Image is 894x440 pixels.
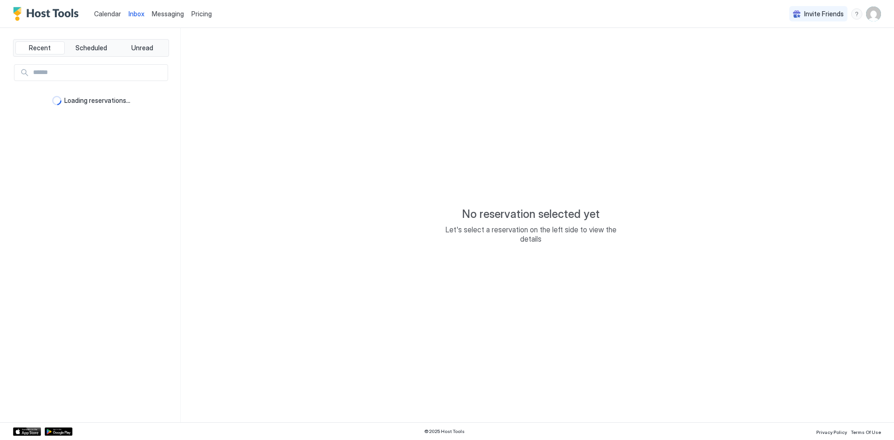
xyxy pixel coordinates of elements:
[13,39,169,57] div: tab-group
[75,44,107,52] span: Scheduled
[129,9,144,19] a: Inbox
[438,225,624,244] span: Let's select a reservation on the left side to view the details
[117,41,167,54] button: Unread
[816,429,847,435] span: Privacy Policy
[804,10,844,18] span: Invite Friends
[94,9,121,19] a: Calendar
[45,427,73,436] a: Google Play Store
[67,41,116,54] button: Scheduled
[424,428,465,434] span: © 2025 Host Tools
[152,10,184,18] span: Messaging
[29,65,168,81] input: Input Field
[29,44,51,52] span: Recent
[462,207,600,221] span: No reservation selected yet
[131,44,153,52] span: Unread
[851,8,862,20] div: menu
[816,426,847,436] a: Privacy Policy
[129,10,144,18] span: Inbox
[152,9,184,19] a: Messaging
[13,7,83,21] a: Host Tools Logo
[866,7,881,21] div: User profile
[52,96,61,105] div: loading
[851,426,881,436] a: Terms Of Use
[191,10,212,18] span: Pricing
[94,10,121,18] span: Calendar
[15,41,65,54] button: Recent
[64,96,130,105] span: Loading reservations...
[13,427,41,436] a: App Store
[851,429,881,435] span: Terms Of Use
